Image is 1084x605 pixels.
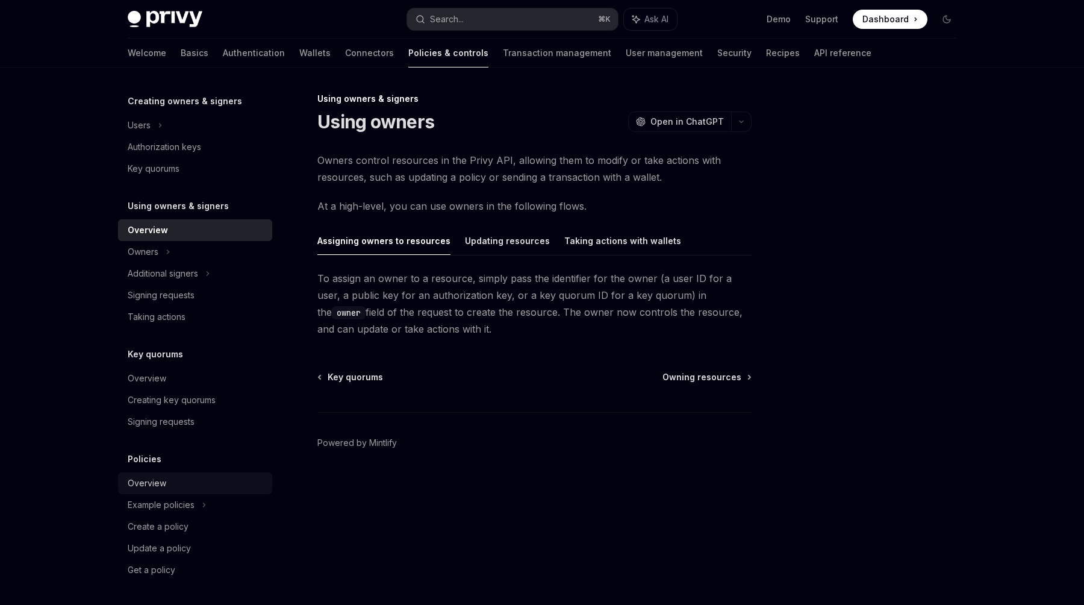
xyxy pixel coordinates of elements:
button: Search...⌘K [407,8,618,30]
div: Search... [430,12,464,27]
div: Update a policy [128,541,191,556]
span: ⌘ K [598,14,611,24]
a: User management [626,39,703,67]
div: Overview [128,476,166,491]
h1: Using owners [317,111,434,133]
span: At a high-level, you can use owners in the following flows. [317,198,752,215]
a: Creating key quorums [118,389,272,411]
div: Owners [128,245,158,259]
a: Signing requests [118,411,272,433]
div: Get a policy [128,563,175,577]
a: Create a policy [118,516,272,538]
div: Key quorums [128,161,179,176]
a: Key quorums [118,158,272,180]
h5: Using owners & signers [128,199,229,213]
a: Connectors [345,39,394,67]
div: Overview [128,223,168,237]
a: Demo [767,13,791,25]
a: Update a policy [118,538,272,559]
a: API reference [814,39,871,67]
div: Additional signers [128,266,198,281]
a: Security [717,39,752,67]
img: dark logo [128,11,202,28]
button: Assigning owners to resources [317,227,450,255]
a: Recipes [766,39,800,67]
div: Signing requests [128,288,195,302]
a: Taking actions [118,306,272,328]
a: Authentication [223,39,285,67]
a: Overview [118,219,272,241]
div: Creating key quorums [128,393,216,407]
a: Powered by Mintlify [317,437,397,449]
button: Open in ChatGPT [628,111,731,132]
span: Dashboard [862,13,909,25]
div: Example policies [128,498,195,512]
div: Authorization keys [128,140,201,154]
h5: Key quorums [128,347,183,362]
span: Key quorums [328,371,383,383]
div: Users [128,118,151,133]
span: Owners control resources in the Privy API, allowing them to modify or take actions with resources... [317,152,752,186]
a: Policies & controls [408,39,488,67]
button: Taking actions with wallets [564,227,681,255]
span: Open in ChatGPT [650,116,724,128]
button: Ask AI [624,8,677,30]
div: Taking actions [128,310,185,324]
div: Signing requests [128,415,195,429]
a: Signing requests [118,284,272,306]
a: Overview [118,368,272,389]
div: Using owners & signers [317,93,752,105]
a: Welcome [128,39,166,67]
a: Key quorums [319,371,383,383]
a: Transaction management [503,39,611,67]
span: To assign an owner to a resource, simply pass the identifier for the owner (a user ID for a user,... [317,270,752,337]
a: Owning resources [662,371,750,383]
span: Ask AI [644,13,668,25]
code: owner [332,306,366,319]
span: Owning resources [662,371,741,383]
a: Wallets [299,39,331,67]
div: Create a policy [128,519,188,534]
a: Overview [118,472,272,494]
div: Overview [128,371,166,386]
a: Support [805,13,838,25]
a: Get a policy [118,559,272,581]
h5: Creating owners & signers [128,94,242,108]
a: Dashboard [853,10,927,29]
button: Updating resources [465,227,550,255]
a: Authorization keys [118,136,272,158]
a: Basics [181,39,208,67]
button: Toggle dark mode [937,10,956,29]
h5: Policies [128,452,161,466]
